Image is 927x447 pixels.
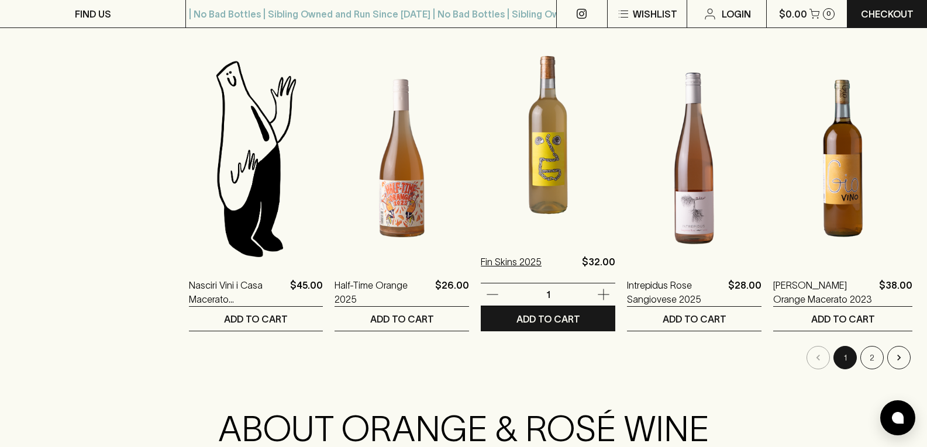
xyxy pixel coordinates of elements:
p: $45.00 [290,278,323,306]
img: Intrepidus Rose Sangiovese 2025 [627,56,761,261]
button: ADD TO CART [481,307,615,331]
p: FIND US [75,7,111,21]
p: Checkout [861,7,914,21]
button: Go to next page [887,346,911,369]
a: [PERSON_NAME] Orange Macerato 2023 [773,278,874,306]
a: Fin Skins 2025 [481,255,542,283]
button: ADD TO CART [773,307,912,331]
img: Blackhearts & Sparrows Man [189,56,323,261]
p: ADD TO CART [811,312,875,326]
nav: pagination navigation [189,346,912,369]
a: Nasciri Vini i Casa Macerato [PERSON_NAME] [PERSON_NAME] 2023 [189,278,286,306]
button: page 1 [833,346,857,369]
button: ADD TO CART [189,307,323,331]
a: Intrepidus Rose Sangiovese 2025 [627,278,723,306]
img: Half-Time Orange 2025 [335,56,469,261]
button: ADD TO CART [627,307,761,331]
a: Half-Time Orange 2025 [335,278,430,306]
p: $38.00 [879,278,912,306]
p: 1 [534,288,562,301]
p: $32.00 [582,255,615,283]
p: $26.00 [435,278,469,306]
p: ADD TO CART [224,312,288,326]
img: bubble-icon [892,412,904,424]
p: ADD TO CART [663,312,726,326]
p: 0 [826,11,831,17]
p: $0.00 [779,7,807,21]
button: ADD TO CART [335,307,469,331]
img: Fin Skins 2025 [481,33,615,237]
button: Go to page 2 [860,346,884,369]
p: ADD TO CART [370,312,434,326]
img: Giovino Orange Macerato 2023 [773,56,912,261]
p: Login [722,7,751,21]
p: ADD TO CART [516,312,580,326]
p: Wishlist [633,7,677,21]
p: $28.00 [728,278,761,306]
